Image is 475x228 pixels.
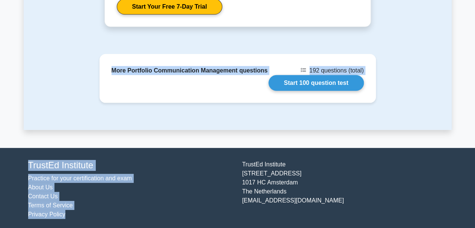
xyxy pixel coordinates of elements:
h4: TrustEd Institute [28,160,233,171]
a: About Us [28,184,53,190]
a: Start 100 question test [268,75,364,91]
a: Contact Us [28,193,58,199]
a: Privacy Policy [28,211,66,217]
a: Terms of Service [28,202,73,208]
div: TrustEd Institute [STREET_ADDRESS] 1017 HC Amsterdam The Netherlands [EMAIL_ADDRESS][DOMAIN_NAME] [238,160,452,219]
a: Practice for your certification and exam [28,175,132,181]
